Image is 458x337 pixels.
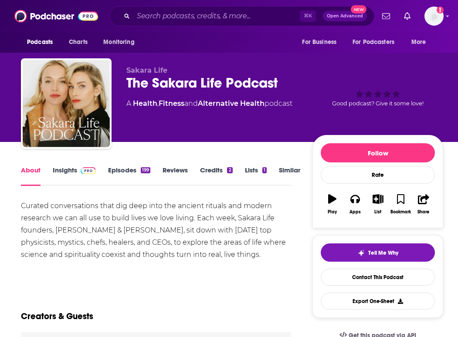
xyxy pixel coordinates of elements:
button: open menu [21,34,64,51]
img: The Sakara Life Podcast [23,60,110,147]
div: Play [328,209,337,215]
span: ⌘ K [300,10,316,22]
div: 1 [262,167,267,173]
div: Bookmark [390,209,411,215]
img: Podchaser Pro [81,167,96,174]
button: Bookmark [389,189,412,220]
div: Share [417,209,429,215]
div: Apps [349,209,361,215]
a: Contact This Podcast [321,269,435,286]
button: Play [321,189,343,220]
div: Curated conversations that dig deep into the ancient rituals and modern research we can all use t... [21,200,292,261]
a: Reviews [163,166,188,186]
button: open menu [97,34,146,51]
button: tell me why sparkleTell Me Why [321,243,435,262]
button: open menu [405,34,437,51]
span: For Business [302,36,336,48]
input: Search podcasts, credits, & more... [133,9,300,23]
a: Credits2 [200,166,232,186]
span: For Podcasters [353,36,394,48]
span: Logged in as autumncomm [424,7,444,26]
img: User Profile [424,7,444,26]
button: Export One-Sheet [321,293,435,310]
div: A podcast [126,98,292,109]
a: Alternative Health [198,99,265,108]
div: 199 [141,167,150,173]
div: Good podcast? Give it some love! [312,66,443,120]
a: Show notifications dropdown [400,9,414,24]
h2: Creators & Guests [21,311,93,322]
svg: Add a profile image [437,7,444,13]
a: Lists1 [245,166,267,186]
a: About [21,166,41,186]
div: List [374,209,381,215]
span: Podcasts [27,36,53,48]
span: Charts [69,36,88,48]
a: Show notifications dropdown [379,9,394,24]
span: and [184,99,198,108]
span: New [351,5,366,13]
span: , [157,99,159,108]
button: Show profile menu [424,7,444,26]
button: Share [412,189,435,220]
button: List [366,189,389,220]
a: InsightsPodchaser Pro [53,166,96,186]
span: Sakara Life [126,66,167,74]
span: Tell Me Why [368,249,398,256]
div: Rate [321,166,435,184]
button: Open AdvancedNew [323,11,367,21]
a: Health [133,99,157,108]
a: Similar [279,166,300,186]
span: Monitoring [103,36,134,48]
button: open menu [296,34,347,51]
button: open menu [347,34,407,51]
button: Apps [344,189,366,220]
button: Follow [321,143,435,162]
div: Search podcasts, credits, & more... [109,6,374,26]
img: tell me why sparkle [358,249,365,256]
a: Episodes199 [108,166,150,186]
a: Fitness [159,99,184,108]
span: Good podcast? Give it some love! [332,100,424,107]
img: Podchaser - Follow, Share and Rate Podcasts [14,8,98,24]
span: More [411,36,426,48]
span: Open Advanced [327,14,363,18]
div: 2 [227,167,232,173]
a: Charts [63,34,93,51]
